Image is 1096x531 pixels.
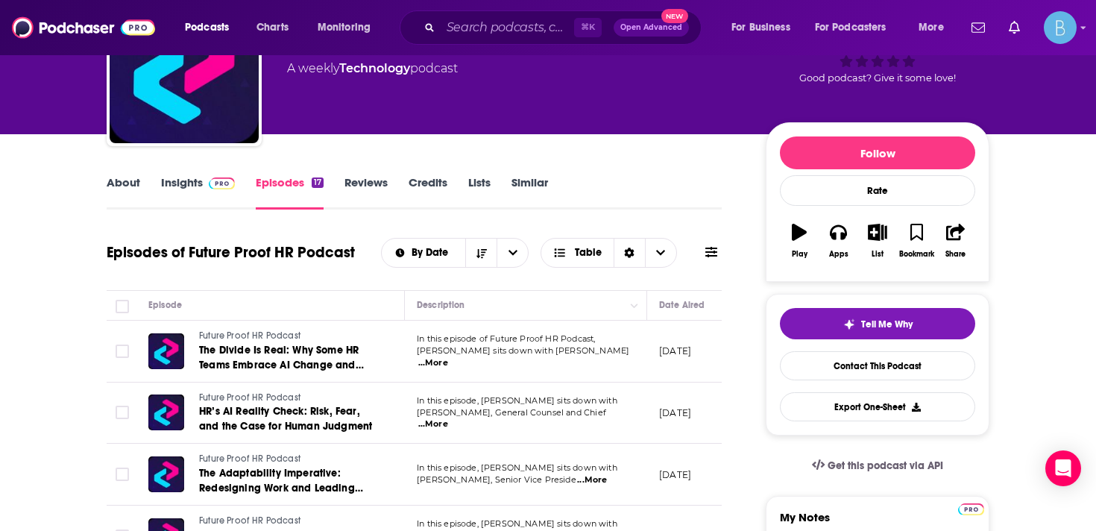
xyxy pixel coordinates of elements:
a: Future Proof HR Podcast [199,515,378,528]
span: Monitoring [318,17,371,38]
span: For Podcasters [815,17,886,38]
button: Bookmark [897,214,936,268]
a: Lists [468,175,491,210]
img: tell me why sparkle [843,318,855,330]
div: Search podcasts, credits, & more... [414,10,716,45]
button: Apps [819,214,857,268]
a: Charts [247,16,297,40]
span: ⌘ K [574,18,602,37]
div: List [872,250,884,259]
span: For Business [731,17,790,38]
button: List [858,214,897,268]
a: Future Proof HR Podcast [199,330,378,343]
div: Play [792,250,807,259]
h2: Choose List sort [381,238,529,268]
button: Column Actions [626,297,643,315]
div: Apps [829,250,848,259]
div: 17 [312,177,324,188]
div: Rate [780,175,975,206]
div: Open Intercom Messenger [1045,450,1081,486]
span: [PERSON_NAME], Senior Vice Preside [417,474,576,485]
span: [PERSON_NAME], General Counsel and Chief [417,407,606,418]
img: Podchaser Pro [209,177,235,189]
span: Future Proof HR Podcast [199,453,300,464]
button: tell me why sparkleTell Me Why [780,308,975,339]
div: Bookmark [899,250,934,259]
a: Future Proof HR Podcast [199,392,378,405]
div: Sort Direction [614,239,645,267]
a: Get this podcast via API [800,447,955,484]
div: Share [945,250,966,259]
span: By Date [412,248,453,258]
a: Show notifications dropdown [1003,15,1026,40]
button: open menu [805,16,908,40]
span: The Divide Is Real: Why Some HR Teams Embrace AI Change and Others Stay Stuck [199,344,364,386]
div: Description [417,296,464,314]
div: Episode [148,296,182,314]
span: ...More [577,474,607,486]
img: Podchaser - Follow, Share and Rate Podcasts [12,13,155,42]
a: Pro website [958,501,984,515]
a: The Adaptability Imperative: Redesigning Work and Leading Through AI Disruption [199,466,378,496]
p: [DATE] [659,406,691,419]
span: More [919,17,944,38]
button: Sort Direction [465,239,497,267]
input: Search podcasts, credits, & more... [441,16,574,40]
span: Table [575,248,602,258]
span: Logged in as BLASTmedia [1044,11,1077,44]
a: InsightsPodchaser Pro [161,175,235,210]
p: [DATE] [659,468,691,481]
button: open menu [497,239,528,267]
div: A weekly podcast [287,60,458,78]
a: Future Proof HR Podcast [199,453,378,466]
button: Play [780,214,819,268]
button: open menu [908,16,963,40]
img: Podchaser Pro [958,503,984,515]
button: open menu [307,16,390,40]
span: In this episode, [PERSON_NAME] sits down with [417,518,617,529]
span: Good podcast? Give it some love! [799,72,956,84]
a: Episodes17 [256,175,324,210]
span: In this episode, [PERSON_NAME] sits down with [417,395,617,406]
a: Technology [339,61,410,75]
span: In this episode of Future Proof HR Podcast, [417,333,595,344]
a: Similar [511,175,548,210]
p: [DATE] [659,345,691,357]
button: Share [936,214,975,268]
span: Podcasts [185,17,229,38]
button: open menu [721,16,809,40]
span: Tell Me Why [861,318,913,330]
button: Show profile menu [1044,11,1077,44]
span: Charts [256,17,289,38]
span: Toggle select row [116,406,129,419]
span: Get this podcast via API [828,459,943,472]
span: HR’s AI Reality Check: Risk, Fear, and the Case for Human Judgment [199,405,372,433]
a: Show notifications dropdown [966,15,991,40]
button: open menu [174,16,248,40]
span: Future Proof HR Podcast [199,392,300,403]
h1: Episodes of Future Proof HR Podcast [107,243,355,262]
a: The Divide Is Real: Why Some HR Teams Embrace AI Change and Others Stay Stuck [199,343,378,373]
span: Open Advanced [620,24,682,31]
a: About [107,175,140,210]
span: The Adaptability Imperative: Redesigning Work and Leading Through AI Disruption [199,467,363,509]
span: New [661,9,688,23]
a: Reviews [344,175,388,210]
span: In this episode, [PERSON_NAME] sits down with [417,462,617,473]
span: ...More [418,418,448,430]
span: Toggle select row [116,345,129,358]
span: Toggle select row [116,468,129,481]
button: open menu [382,248,466,258]
span: [PERSON_NAME] sits down with [PERSON_NAME] [417,345,629,356]
img: User Profile [1044,11,1077,44]
a: HR’s AI Reality Check: Risk, Fear, and the Case for Human Judgment [199,404,378,434]
button: Export One-Sheet [780,392,975,421]
span: ...More [418,357,448,369]
button: Choose View [541,238,677,268]
button: Open AdvancedNew [614,19,689,37]
button: Follow [780,136,975,169]
div: Date Aired [659,296,705,314]
span: Future Proof HR Podcast [199,330,300,341]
